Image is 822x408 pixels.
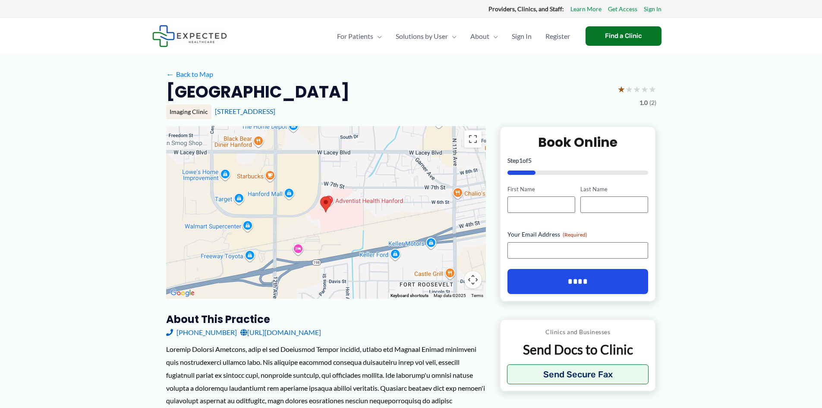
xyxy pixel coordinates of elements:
a: Solutions by UserMenu Toggle [389,21,463,51]
h2: [GEOGRAPHIC_DATA] [166,81,350,102]
span: ★ [641,81,649,97]
div: Imaging Clinic [166,104,211,119]
span: 5 [528,157,532,164]
span: ★ [633,81,641,97]
span: 1 [519,157,523,164]
p: Clinics and Businesses [507,326,649,338]
span: Menu Toggle [489,21,498,51]
h2: Book Online [507,134,649,151]
span: For Patients [337,21,373,51]
a: Sign In [644,3,661,15]
a: Terms (opens in new tab) [471,293,483,298]
nav: Primary Site Navigation [330,21,577,51]
h3: About this practice [166,313,486,326]
span: ★ [617,81,625,97]
span: Menu Toggle [448,21,457,51]
span: ★ [649,81,656,97]
span: Solutions by User [396,21,448,51]
span: (2) [649,97,656,108]
a: [URL][DOMAIN_NAME] [240,326,321,339]
label: First Name [507,185,575,193]
a: Sign In [505,21,539,51]
span: Menu Toggle [373,21,382,51]
a: For PatientsMenu Toggle [330,21,389,51]
a: [PHONE_NUMBER] [166,326,237,339]
a: AboutMenu Toggle [463,21,505,51]
button: Send Secure Fax [507,364,649,384]
a: Register [539,21,577,51]
span: ★ [625,81,633,97]
p: Step of [507,158,649,164]
a: Open this area in Google Maps (opens a new window) [168,288,197,299]
button: Map camera controls [464,271,482,288]
a: [STREET_ADDRESS] [215,107,275,115]
span: Map data ©2025 [434,293,466,298]
span: Register [545,21,570,51]
span: ← [166,70,174,78]
span: (Required) [563,231,587,238]
p: Send Docs to Clinic [507,341,649,358]
span: About [470,21,489,51]
strong: Providers, Clinics, and Staff: [488,5,564,13]
img: Expected Healthcare Logo - side, dark font, small [152,25,227,47]
a: Get Access [608,3,637,15]
button: Toggle fullscreen view [464,130,482,148]
a: Find a Clinic [586,26,661,46]
a: Learn More [570,3,602,15]
label: Last Name [580,185,648,193]
button: Keyboard shortcuts [391,293,428,299]
span: Sign In [512,21,532,51]
label: Your Email Address [507,230,649,239]
img: Google [168,288,197,299]
span: 1.0 [639,97,648,108]
a: ←Back to Map [166,68,213,81]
